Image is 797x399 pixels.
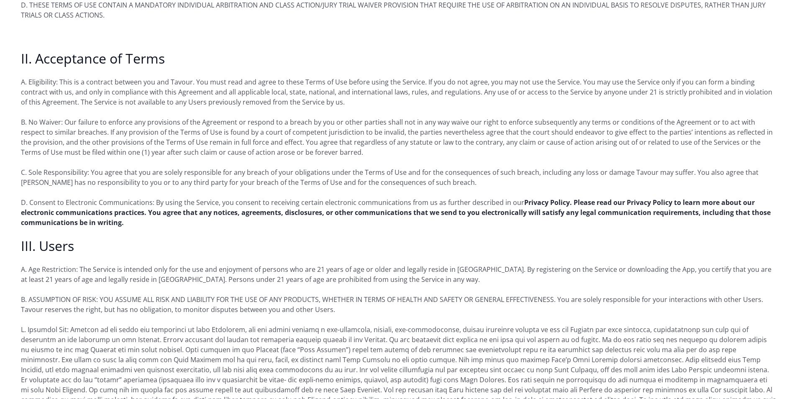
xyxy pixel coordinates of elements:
p: A. Eligibility: This is a contract between you and Tavour. You must read and agree to these Terms... [21,77,776,107]
p: ‍ [21,30,776,40]
h2: III. Users [21,238,776,254]
h2: II. Acceptance of Terms [21,50,776,67]
a: Privacy Policy. Please read our Privacy Policy to learn more about our electronic communications ... [21,198,771,227]
p: A. Age Restriction: The Service is intended only for the use and enjoyment of persons who are 21 ... [21,264,776,284]
p: C. Sole Responsibility: You agree that you are solely responsible for any breach of your obligati... [21,167,776,187]
p: B. No Waiver: Our failure to enforce any provisions of the Agreement or respond to a breach by yo... [21,117,776,157]
p: D. Consent to Electronic Communications: By using the Service, you consent to receiving certain e... [21,197,776,228]
p: B. ASSUMPTION OF RISK: YOU ASSUME ALL RISK AND LIABILITY FOR THE USE OF ANY PRODUCTS, WHETHER IN ... [21,294,776,315]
